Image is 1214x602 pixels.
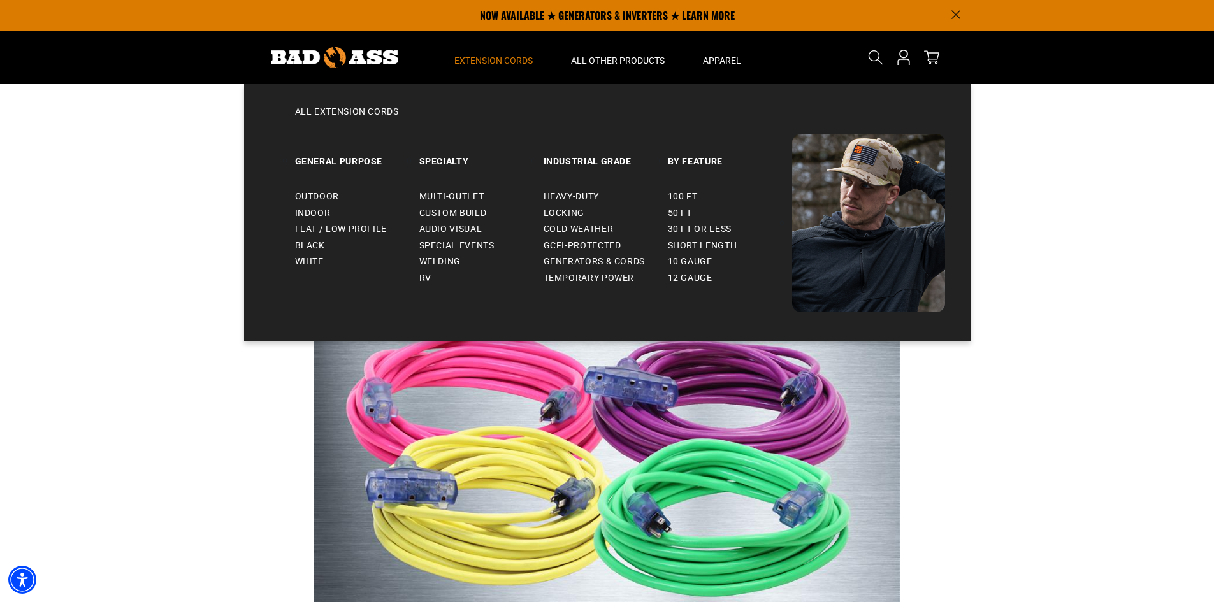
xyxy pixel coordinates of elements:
[668,208,692,219] span: 50 ft
[419,254,544,270] a: Welding
[668,221,792,238] a: 30 ft or less
[544,134,668,178] a: Industrial Grade
[668,240,737,252] span: Short Length
[668,205,792,222] a: 50 ft
[921,50,942,65] a: cart
[295,134,419,178] a: General Purpose
[893,31,914,84] a: Open this option
[684,31,760,84] summary: Apparel
[544,221,668,238] a: Cold Weather
[419,240,495,252] span: Special Events
[419,189,544,205] a: Multi-Outlet
[419,191,484,203] span: Multi-Outlet
[419,270,544,287] a: RV
[668,238,792,254] a: Short Length
[552,31,684,84] summary: All Other Products
[419,205,544,222] a: Custom Build
[295,238,419,254] a: Black
[419,238,544,254] a: Special Events
[571,55,665,66] span: All Other Products
[295,208,331,219] span: Indoor
[544,254,668,270] a: Generators & Cords
[295,189,419,205] a: Outdoor
[668,189,792,205] a: 100 ft
[8,566,36,594] div: Accessibility Menu
[295,205,419,222] a: Indoor
[792,134,945,312] img: Bad Ass Extension Cords
[544,270,668,287] a: Temporary Power
[544,256,646,268] span: Generators & Cords
[295,191,339,203] span: Outdoor
[295,256,324,268] span: White
[668,191,698,203] span: 100 ft
[544,238,668,254] a: GCFI-Protected
[419,134,544,178] a: Specialty
[544,273,635,284] span: Temporary Power
[295,254,419,270] a: White
[270,106,945,134] a: All Extension Cords
[668,254,792,270] a: 10 gauge
[419,221,544,238] a: Audio Visual
[419,224,482,235] span: Audio Visual
[668,256,712,268] span: 10 gauge
[419,256,461,268] span: Welding
[544,205,668,222] a: Locking
[668,273,712,284] span: 12 gauge
[544,208,584,219] span: Locking
[419,208,487,219] span: Custom Build
[865,47,886,68] summary: Search
[544,240,621,252] span: GCFI-Protected
[544,224,614,235] span: Cold Weather
[295,221,419,238] a: Flat / Low Profile
[295,240,325,252] span: Black
[435,31,552,84] summary: Extension Cords
[668,224,732,235] span: 30 ft or less
[668,270,792,287] a: 12 gauge
[703,55,741,66] span: Apparel
[295,224,387,235] span: Flat / Low Profile
[544,189,668,205] a: Heavy-Duty
[271,47,398,68] img: Bad Ass Extension Cords
[544,191,599,203] span: Heavy-Duty
[454,55,533,66] span: Extension Cords
[668,134,792,178] a: By Feature
[419,273,431,284] span: RV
